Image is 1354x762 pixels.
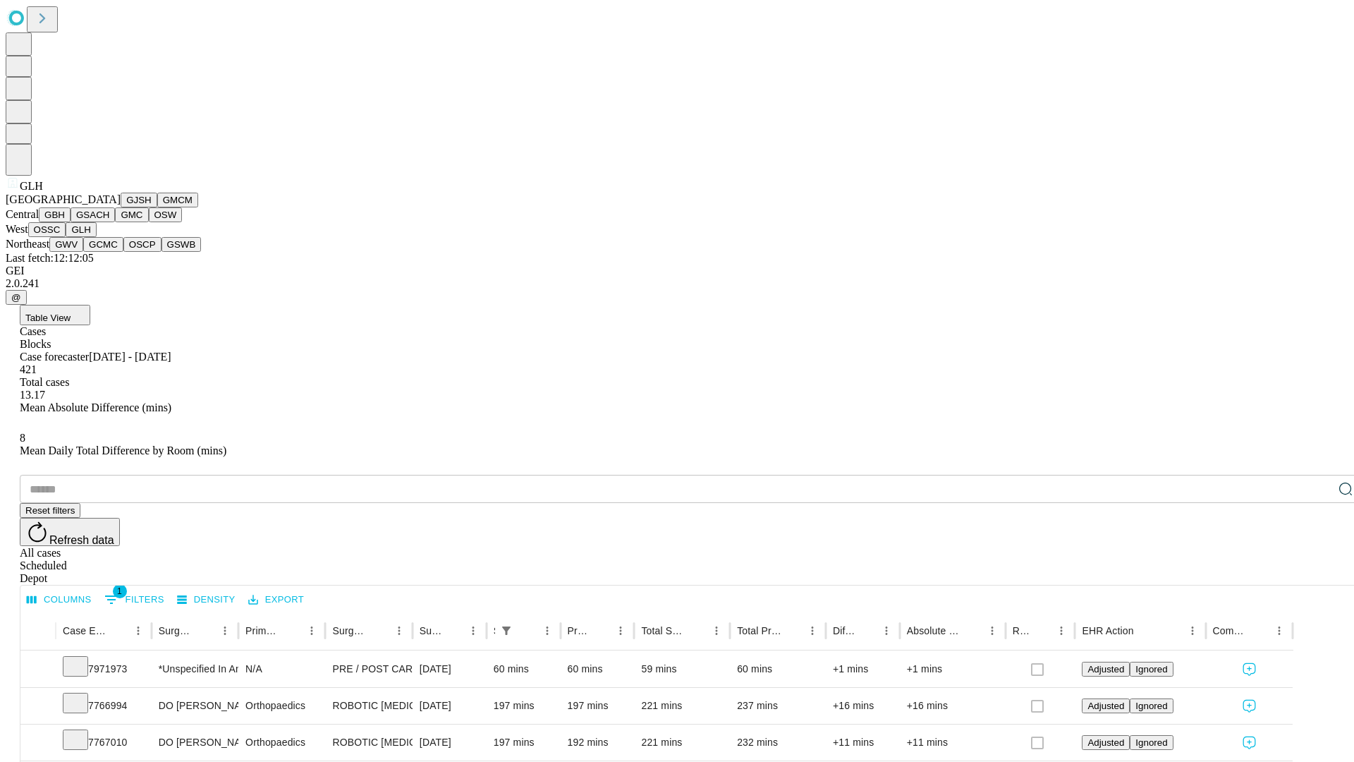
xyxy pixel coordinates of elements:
[568,725,628,761] div: 192 mins
[215,621,235,641] button: Menu
[39,207,71,222] button: GBH
[833,725,893,761] div: +11 mins
[907,688,999,724] div: +16 mins
[1082,735,1130,750] button: Adjusted
[1013,625,1031,636] div: Resolved in EHR
[907,651,999,687] div: +1 mins
[687,621,707,641] button: Sort
[157,193,198,207] button: GMCM
[494,725,554,761] div: 197 mins
[1087,701,1124,711] span: Adjusted
[737,688,819,724] div: 237 mins
[6,208,39,220] span: Central
[28,222,66,237] button: OSSC
[159,688,231,724] div: DO [PERSON_NAME] [PERSON_NAME]
[63,725,145,761] div: 7767010
[83,237,123,252] button: GCMC
[66,222,96,237] button: GLH
[737,625,781,636] div: Total Predicted Duration
[71,207,115,222] button: GSACH
[6,265,1348,277] div: GEI
[1082,662,1130,677] button: Adjusted
[121,193,157,207] button: GJSH
[641,625,685,636] div: Total Scheduled Duration
[161,237,202,252] button: GSWB
[857,621,877,641] button: Sort
[63,688,145,724] div: 7766994
[6,193,121,205] span: [GEOGRAPHIC_DATA]
[496,621,516,641] div: 1 active filter
[23,589,95,611] button: Select columns
[1135,664,1167,675] span: Ignored
[109,621,128,641] button: Sort
[803,621,822,641] button: Menu
[537,621,557,641] button: Menu
[28,731,49,756] button: Expand
[25,313,71,323] span: Table View
[149,207,183,222] button: OSW
[89,351,171,363] span: [DATE] - [DATE]
[332,688,405,724] div: ROBOTIC [MEDICAL_DATA] TOTAL HIP
[833,651,893,687] div: +1 mins
[494,651,554,687] div: 60 mins
[159,625,194,636] div: Surgeon Name
[611,621,630,641] button: Menu
[1135,621,1155,641] button: Sort
[737,725,819,761] div: 232 mins
[6,252,94,264] span: Last fetch: 12:12:05
[641,725,723,761] div: 221 mins
[115,207,148,222] button: GMC
[20,503,80,518] button: Reset filters
[1183,621,1202,641] button: Menu
[907,625,961,636] div: Absolute Difference
[20,389,45,401] span: 13.17
[123,237,161,252] button: OSCP
[332,725,405,761] div: ROBOTIC [MEDICAL_DATA] TOTAL HIP
[20,401,171,413] span: Mean Absolute Difference (mins)
[245,688,318,724] div: Orthopaedics
[159,651,231,687] div: *Unspecified In And Out Surgery Glh
[11,292,21,303] span: @
[1130,735,1173,750] button: Ignored
[1213,625,1248,636] div: Comments
[877,621,896,641] button: Menu
[1250,621,1269,641] button: Sort
[6,290,27,305] button: @
[833,625,855,636] div: Difference
[6,223,28,235] span: West
[444,621,463,641] button: Sort
[370,621,389,641] button: Sort
[195,621,215,641] button: Sort
[783,621,803,641] button: Sort
[641,651,723,687] div: 59 mins
[20,518,120,546] button: Refresh data
[245,589,307,611] button: Export
[496,621,516,641] button: Show filters
[568,625,590,636] div: Predicted In Room Duration
[63,625,107,636] div: Case Epic Id
[982,621,1002,641] button: Menu
[113,584,127,598] span: 1
[907,725,999,761] div: +11 mins
[1087,737,1124,748] span: Adjusted
[591,621,611,641] button: Sort
[49,237,83,252] button: GWV
[494,625,495,636] div: Scheduled In Room Duration
[332,651,405,687] div: PRE / POST CARE
[6,277,1348,290] div: 2.0.241
[568,688,628,724] div: 197 mins
[1130,662,1173,677] button: Ignored
[420,688,480,724] div: [DATE]
[20,305,90,325] button: Table View
[128,621,148,641] button: Menu
[159,725,231,761] div: DO [PERSON_NAME] [PERSON_NAME]
[6,238,49,250] span: Northeast
[282,621,302,641] button: Sort
[173,589,239,611] button: Density
[302,621,322,641] button: Menu
[494,688,554,724] div: 197 mins
[568,651,628,687] div: 60 mins
[49,534,114,546] span: Refresh data
[420,625,442,636] div: Surgery Date
[1032,621,1051,641] button: Sort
